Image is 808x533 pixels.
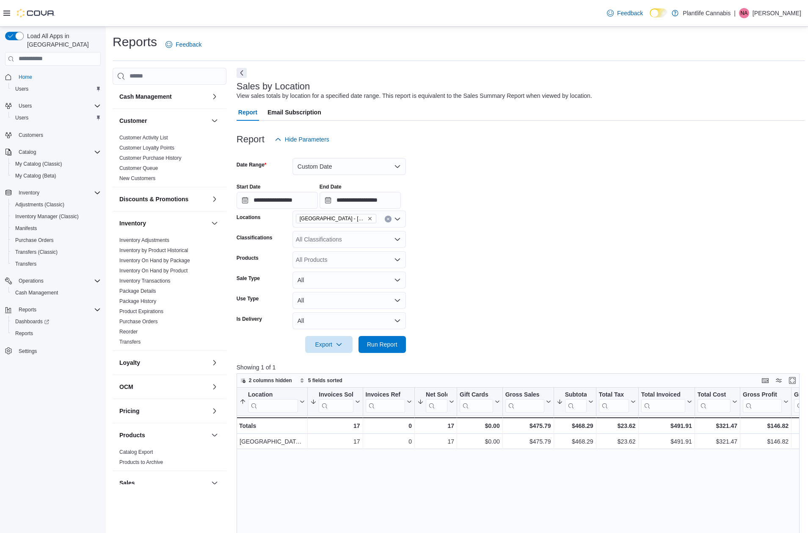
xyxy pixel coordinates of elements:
span: My Catalog (Classic) [15,161,62,167]
div: $475.79 [505,436,551,447]
button: Loyalty [119,358,208,367]
a: Reorder [119,329,138,335]
span: Package History [119,298,156,305]
div: Invoices Ref [365,391,405,399]
button: Loyalty [210,358,220,368]
a: Transfers [12,259,40,269]
h3: Products [119,431,145,439]
button: Remove Edmonton - Albany from selection in this group [367,216,372,221]
button: Inventory Manager (Classic) [8,211,104,222]
span: Manifests [15,225,37,232]
label: Locations [237,214,261,221]
input: Dark Mode [650,8,667,17]
span: NA [741,8,748,18]
div: $23.62 [598,436,635,447]
div: [GEOGRAPHIC_DATA] - [GEOGRAPHIC_DATA] [240,436,305,447]
a: Transfers (Classic) [12,247,61,257]
div: $0.00 [460,421,500,431]
span: Inventory On Hand by Package [119,257,190,264]
a: Manifests [12,223,40,233]
span: Inventory On Hand by Product [119,267,188,274]
span: Home [15,72,101,82]
span: Purchase Orders [119,318,158,325]
button: Cash Management [119,92,208,101]
a: Inventory On Hand by Product [119,268,188,274]
div: Invoices Sold [319,391,353,399]
button: Total Tax [598,391,635,412]
button: Gross Sales [505,391,551,412]
span: Edmonton - Albany [296,214,376,223]
div: $146.82 [743,421,789,431]
div: Total Tax [598,391,629,399]
div: Inventory [113,235,226,350]
span: Dashboards [15,318,49,325]
button: Catalog [15,147,39,157]
a: Settings [15,346,40,356]
span: Purchase Orders [15,237,54,244]
button: Net Sold [417,391,454,412]
h3: Discounts & Promotions [119,195,188,203]
div: Totals [239,421,305,431]
a: Users [12,113,32,123]
div: Gross Sales [505,391,544,399]
span: Customer Queue [119,165,158,172]
div: 17 [417,421,454,431]
span: Reports [15,330,33,337]
button: Sales [210,478,220,488]
button: Inventory [2,187,104,199]
button: Hide Parameters [271,131,333,148]
button: Custom Date [292,158,406,175]
span: Reports [12,328,101,339]
button: Inventory [210,218,220,228]
label: Start Date [237,183,261,190]
span: [GEOGRAPHIC_DATA] - [GEOGRAPHIC_DATA] [300,214,366,223]
span: Inventory Manager (Classic) [12,211,101,222]
button: OCM [210,382,220,392]
div: Total Cost [697,391,730,412]
h3: Customer [119,117,147,125]
span: Catalog [19,149,36,155]
p: [PERSON_NAME] [753,8,801,18]
div: Total Invoiced [641,391,685,399]
div: $0.00 [460,436,500,447]
div: Total Tax [598,391,629,412]
span: Transfers (Classic) [15,249,58,255]
button: 5 fields sorted [296,375,346,386]
button: Inventory [15,188,43,198]
button: Products [119,431,208,439]
button: Purchase Orders [8,234,104,246]
button: Clear input [385,216,392,222]
h3: Inventory [119,219,146,228]
span: Users [19,103,32,109]
h3: Sales [119,479,135,487]
span: Purchase Orders [12,235,101,245]
button: Customers [2,129,104,141]
div: 0 [365,436,411,447]
a: Products to Archive [119,459,163,465]
div: $475.79 [505,421,551,431]
span: Users [15,114,28,121]
h1: Reports [113,33,157,50]
span: Dashboards [12,316,101,327]
div: Subtotal [565,391,586,412]
span: Customer Loyalty Points [119,144,174,151]
div: Gross Sales [505,391,544,412]
button: Export [305,336,353,353]
div: $321.47 [698,436,737,447]
div: 0 [365,421,411,431]
button: Cash Management [210,92,220,102]
button: Gift Cards [460,391,500,412]
div: $491.91 [641,421,692,431]
button: My Catalog (Beta) [8,170,104,182]
span: Export [310,336,347,353]
span: New Customers [119,175,155,182]
button: 2 columns hidden [237,375,295,386]
input: Press the down key to open a popover containing a calendar. [320,192,401,209]
label: Use Type [237,295,259,302]
button: Transfers [8,258,104,270]
button: My Catalog (Classic) [8,158,104,170]
button: Total Cost [697,391,737,412]
button: All [292,272,406,289]
div: $468.29 [556,421,593,431]
span: Reports [19,306,36,313]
